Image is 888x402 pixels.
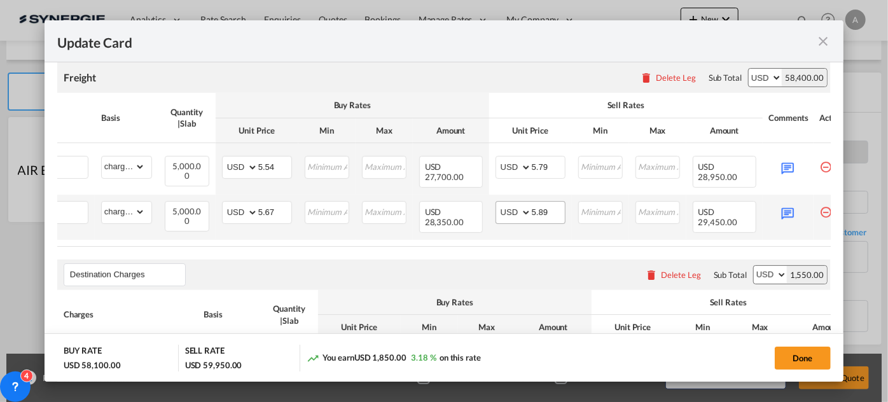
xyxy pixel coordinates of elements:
button: Delete Leg [645,270,701,280]
th: Min [298,118,356,143]
md-icon: icon-minus-circle-outline red-400-fg pt-7 [820,156,833,169]
select: chargeable_weight [102,156,145,177]
th: Action [814,93,856,142]
div: Sub Total [709,72,742,83]
div: Delete Leg [661,270,701,280]
div: Buy Rates [222,99,483,111]
div: USD 59,950.00 [185,359,242,371]
md-icon: icon-delete [645,268,658,281]
div: Sub Total [714,269,747,281]
div: 58,400.00 [782,69,827,87]
th: Amount [686,118,763,143]
th: Unit Price [318,315,401,340]
span: 3.18 % [412,352,436,363]
input: Minimum Amount [579,156,622,176]
div: BUY RATE [64,345,102,359]
input: Minimum Amount [579,202,622,221]
span: USD [698,207,715,217]
th: Min [401,315,458,340]
div: Sell Rates [598,296,859,308]
span: USD [425,162,443,172]
span: 28,350.00 [425,217,464,227]
div: USD 58,100.00 [64,359,121,371]
md-icon: icon-delete [640,71,653,84]
th: Max [629,118,686,143]
input: Minimum Amount [306,202,349,221]
div: Basis [101,112,152,123]
button: Done [775,347,831,370]
input: Maximum Amount [637,156,679,176]
input: 5.89 [532,202,565,221]
md-icon: icon-trending-up [307,352,319,364]
span: 28,950.00 [698,172,737,182]
input: Leg Name [70,265,185,284]
div: Quantity | Slab [165,106,209,129]
th: Amount [515,315,592,340]
div: 1,550.00 [787,266,827,284]
th: Max [732,315,789,340]
th: Amount [413,118,489,143]
div: Basis [204,308,254,320]
select: chargeable_weight [102,202,145,222]
div: Delete Leg [656,73,696,83]
input: Maximum Amount [363,202,406,221]
div: Quantity | Slab [267,303,312,326]
th: Min [674,315,732,340]
div: Freight [64,71,96,85]
span: USD [698,162,715,172]
th: Unit Price [592,315,674,340]
button: Delete Leg [640,73,696,83]
th: Max [356,118,413,143]
th: Max [458,315,515,340]
span: 5,000.00 [172,161,201,181]
div: Buy Rates [324,296,585,308]
span: 5,000.00 [172,206,201,226]
div: Update Card [57,33,815,49]
span: 27,700.00 [425,172,464,182]
input: Maximum Amount [363,156,406,176]
md-icon: icon-minus-circle-outline red-400-fg pt-7 [820,201,833,214]
th: Comments [763,93,814,142]
div: SELL RATE [185,345,225,359]
input: Minimum Amount [306,156,349,176]
th: Min [572,118,629,143]
th: Amount [789,315,865,340]
input: Maximum Amount [637,202,679,221]
span: 29,450.00 [698,217,737,227]
div: You earn on this rate [307,352,481,365]
th: Unit Price [216,118,298,143]
input: 5.67 [258,202,291,221]
md-dialog: Update CardPort of ... [45,20,843,382]
span: USD 1,850.00 [354,352,406,363]
span: USD [425,207,443,217]
div: Sell Rates [496,99,756,111]
div: Charges [64,308,191,320]
input: 5.79 [532,156,565,176]
input: 5.54 [258,156,291,176]
md-icon: icon-close fg-AAA8AD m-0 pointer [815,34,831,49]
th: Unit Price [489,118,572,143]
